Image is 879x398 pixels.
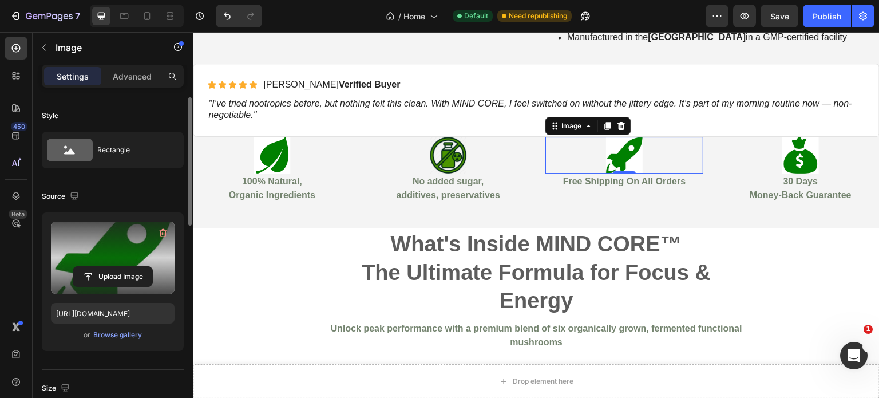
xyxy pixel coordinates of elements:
span: Home [403,10,425,22]
div: Domínio [60,68,88,75]
div: Publish [813,10,841,22]
p: [PERSON_NAME] [70,47,207,59]
div: Style [42,111,58,121]
span: Save [770,11,789,21]
button: Browse gallery [93,329,142,341]
p: Money-Back Guarantee [530,156,686,170]
img: logo_orange.svg [18,18,27,27]
p: Image [56,41,153,54]
img: Alt Image [589,105,626,141]
p: Settings [57,70,89,82]
img: website_grey.svg [18,30,27,39]
div: 450 [11,122,27,131]
p: 7 [75,9,80,23]
strong: Verified Buyer [146,48,208,57]
div: Drop element here [320,345,381,354]
p: Advanced [113,70,152,82]
button: Publish [803,5,851,27]
p: No added sugar, [177,143,333,156]
div: Beta [9,210,27,219]
img: tab_keywords_by_traffic_grey.svg [121,66,130,76]
span: Need republishing [509,11,567,21]
button: Upload Image [73,266,153,287]
strong: Unlock peak performance with a premium blend of six organically grown, fermented functional mushr... [137,291,549,315]
div: Rectangle [97,137,167,163]
img: tab_domain_overview_orange.svg [47,66,57,76]
div: Source [42,189,81,204]
div: Domínio: [DOMAIN_NAME] [30,30,128,39]
img: Alt Image [413,105,450,141]
p: Organic Ingredients [1,156,157,170]
p: additives, preservatives [177,156,333,170]
div: v 4.0.25 [32,18,56,27]
span: / [398,10,401,22]
button: 7 [5,5,85,27]
img: Alt Image [237,105,274,141]
iframe: Intercom live chat [840,342,868,369]
span: or [84,328,90,342]
h2: What's Inside MIND CORE™ The Ultimate Formula for Focus & Energy [129,197,558,284]
div: Image [367,89,391,99]
div: Size [42,381,72,396]
button: Save [761,5,798,27]
div: Undo/Redo [216,5,262,27]
p: 100% Natural, [1,143,157,156]
iframe: Design area [193,32,879,398]
input: https://example.com/image.jpg [51,303,175,324]
img: Alt Image [61,105,97,141]
p: Free Shipping On All Orders [354,143,509,156]
div: Palavras-chave [133,68,184,75]
i: "I’ve tried nootropics before, but nothing felt this clean. With MIND CORE, I feel switched on wi... [15,66,659,88]
p: 30 Days [530,143,686,156]
div: Browse gallery [93,330,142,340]
span: Default [464,11,488,21]
span: 1 [864,325,873,334]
